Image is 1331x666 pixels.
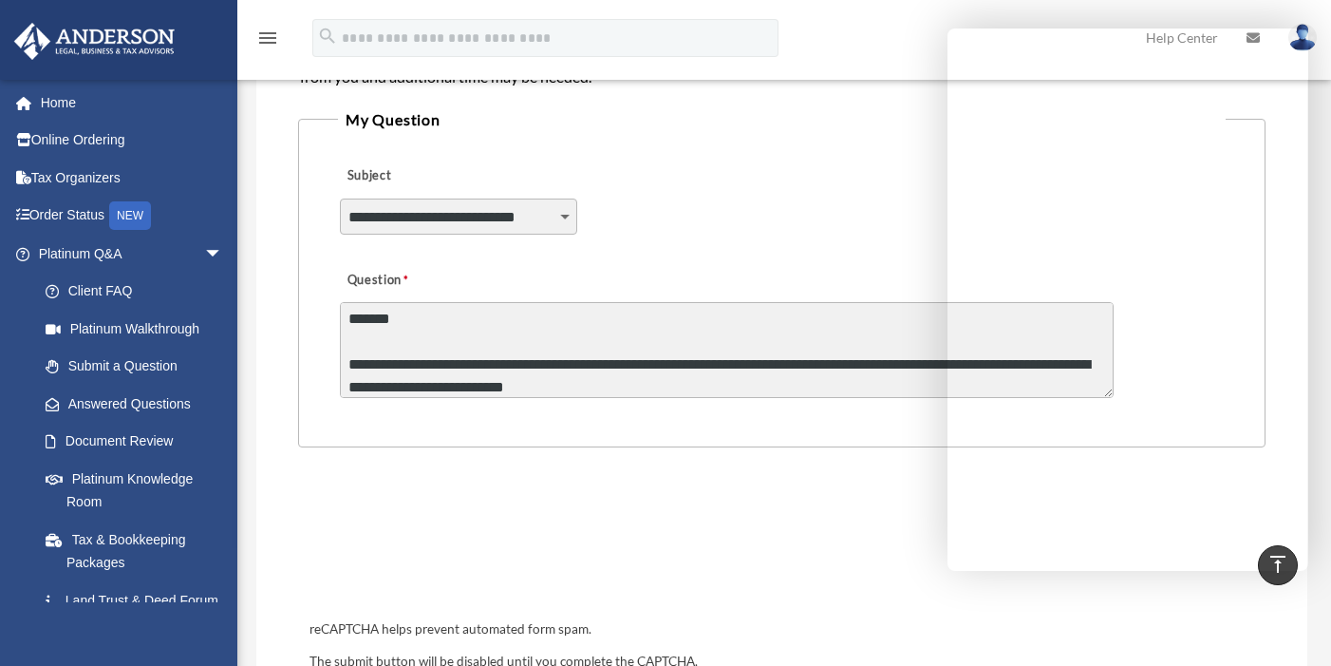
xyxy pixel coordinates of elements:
[204,235,242,274] span: arrow_drop_down
[1288,24,1317,51] img: User Pic
[27,521,252,581] a: Tax & Bookkeeping Packages
[13,197,252,236] a: Order StatusNEW
[109,201,151,230] div: NEW
[256,33,279,49] a: menu
[13,235,252,273] a: Platinum Q&Aarrow_drop_down
[27,581,252,619] a: Land Trust & Deed Forum
[947,29,1308,571] iframe: Chat Window
[27,310,252,348] a: Platinum Walkthrough
[13,84,252,122] a: Home
[340,163,520,190] label: Subject
[340,267,487,294] label: Question
[256,27,279,49] i: menu
[317,26,338,47] i: search
[27,460,252,521] a: Platinum Knowledge Room
[13,122,252,160] a: Online Ordering
[338,106,1226,133] legend: My Question
[27,423,252,461] a: Document Review
[27,385,252,423] a: Answered Questions
[27,348,242,386] a: Submit a Question
[9,23,180,60] img: Anderson Advisors Platinum Portal
[13,159,252,197] a: Tax Organizers
[304,506,592,580] iframe: reCAPTCHA
[27,273,252,311] a: Client FAQ
[302,618,1261,641] div: reCAPTCHA helps prevent automated form spam.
